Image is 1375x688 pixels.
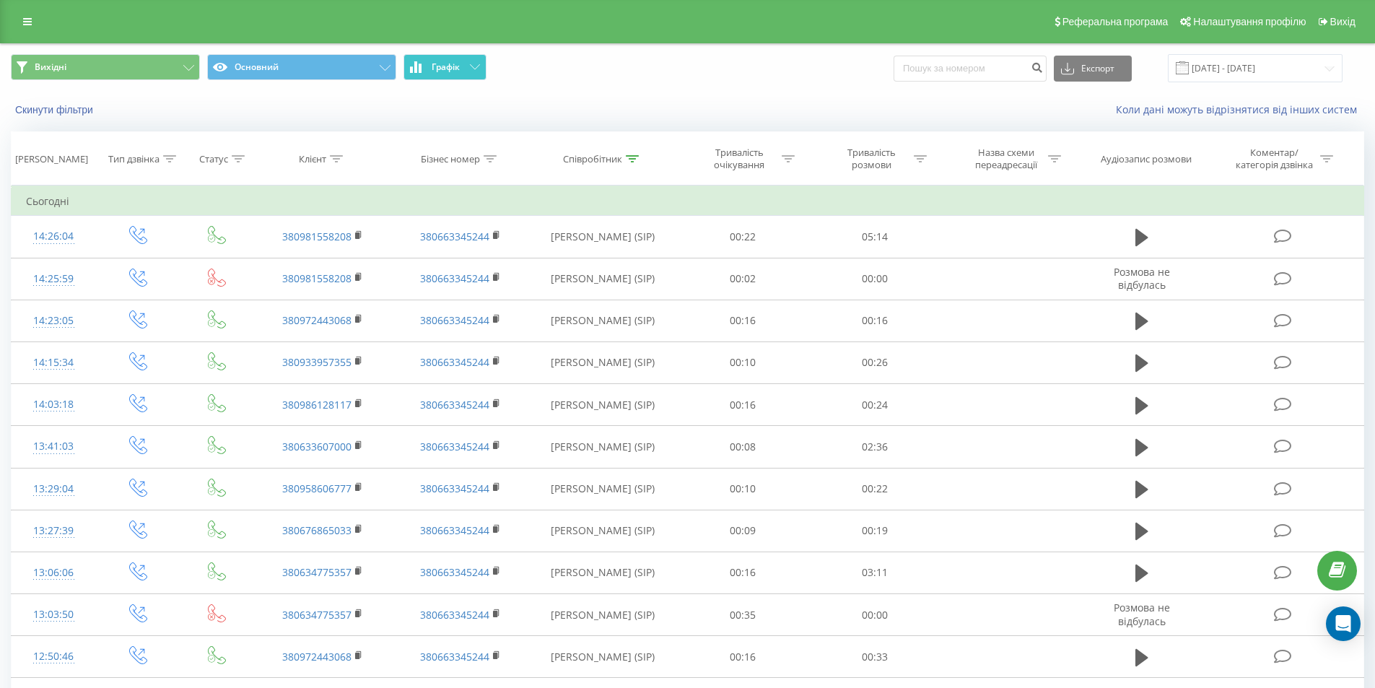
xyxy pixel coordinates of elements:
[529,216,677,258] td: [PERSON_NAME] (SIP)
[26,307,82,335] div: 14:23:05
[26,349,82,377] div: 14:15:34
[421,153,480,165] div: Бізнес номер
[282,271,352,285] a: 380981558208
[26,432,82,461] div: 13:41:03
[11,54,200,80] button: Вихідні
[26,475,82,503] div: 13:29:04
[420,440,489,453] a: 380663345244
[677,552,809,593] td: 00:16
[677,216,809,258] td: 00:22
[1326,606,1361,641] div: Open Intercom Messenger
[833,147,910,171] div: Тривалість розмови
[1193,16,1306,27] span: Налаштування профілю
[529,636,677,678] td: [PERSON_NAME] (SIP)
[967,147,1044,171] div: Назва схеми переадресації
[35,61,66,73] span: Вихідні
[1054,56,1132,82] button: Експорт
[282,313,352,327] a: 380972443068
[809,384,941,426] td: 00:24
[282,230,352,243] a: 380981558208
[677,341,809,383] td: 00:10
[809,594,941,636] td: 00:00
[677,510,809,552] td: 00:09
[529,594,677,636] td: [PERSON_NAME] (SIP)
[26,517,82,545] div: 13:27:39
[282,650,352,663] a: 380972443068
[529,426,677,468] td: [PERSON_NAME] (SIP)
[677,384,809,426] td: 00:16
[420,482,489,495] a: 380663345244
[282,482,352,495] a: 380958606777
[529,258,677,300] td: [PERSON_NAME] (SIP)
[11,103,100,116] button: Скинути фільтри
[1062,16,1169,27] span: Реферальна програма
[282,355,352,369] a: 380933957355
[809,341,941,383] td: 00:26
[809,468,941,510] td: 00:22
[677,258,809,300] td: 00:02
[563,153,622,165] div: Співробітник
[809,636,941,678] td: 00:33
[677,468,809,510] td: 00:10
[26,643,82,671] div: 12:50:46
[809,216,941,258] td: 05:14
[809,426,941,468] td: 02:36
[26,559,82,587] div: 13:06:06
[1116,103,1364,116] a: Коли дані можуть відрізнятися вiд інших систем
[1330,16,1356,27] span: Вихід
[1232,147,1317,171] div: Коментар/категорія дзвінка
[677,594,809,636] td: 00:35
[894,56,1047,82] input: Пошук за номером
[420,271,489,285] a: 380663345244
[420,650,489,663] a: 380663345244
[108,153,160,165] div: Тип дзвінка
[529,552,677,593] td: [PERSON_NAME] (SIP)
[26,601,82,629] div: 13:03:50
[677,636,809,678] td: 00:16
[420,355,489,369] a: 380663345244
[420,565,489,579] a: 380663345244
[26,391,82,419] div: 14:03:18
[809,510,941,552] td: 00:19
[809,300,941,341] td: 00:16
[282,565,352,579] a: 380634775357
[282,523,352,537] a: 380676865033
[282,440,352,453] a: 380633607000
[420,608,489,622] a: 380663345244
[420,398,489,412] a: 380663345244
[701,147,778,171] div: Тривалість очікування
[809,552,941,593] td: 03:11
[199,153,228,165] div: Статус
[420,523,489,537] a: 380663345244
[529,341,677,383] td: [PERSON_NAME] (SIP)
[282,398,352,412] a: 380986128117
[420,230,489,243] a: 380663345244
[1114,601,1170,627] span: Розмова не відбулась
[529,468,677,510] td: [PERSON_NAME] (SIP)
[420,313,489,327] a: 380663345244
[529,300,677,341] td: [PERSON_NAME] (SIP)
[12,187,1364,216] td: Сьогодні
[207,54,396,80] button: Основний
[432,62,460,72] span: Графік
[1114,265,1170,292] span: Розмова не відбулась
[1101,153,1192,165] div: Аудіозапис розмови
[26,222,82,251] div: 14:26:04
[299,153,326,165] div: Клієнт
[403,54,486,80] button: Графік
[15,153,88,165] div: [PERSON_NAME]
[809,258,941,300] td: 00:00
[677,426,809,468] td: 00:08
[677,300,809,341] td: 00:16
[282,608,352,622] a: 380634775357
[529,510,677,552] td: [PERSON_NAME] (SIP)
[26,265,82,293] div: 14:25:59
[529,384,677,426] td: [PERSON_NAME] (SIP)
